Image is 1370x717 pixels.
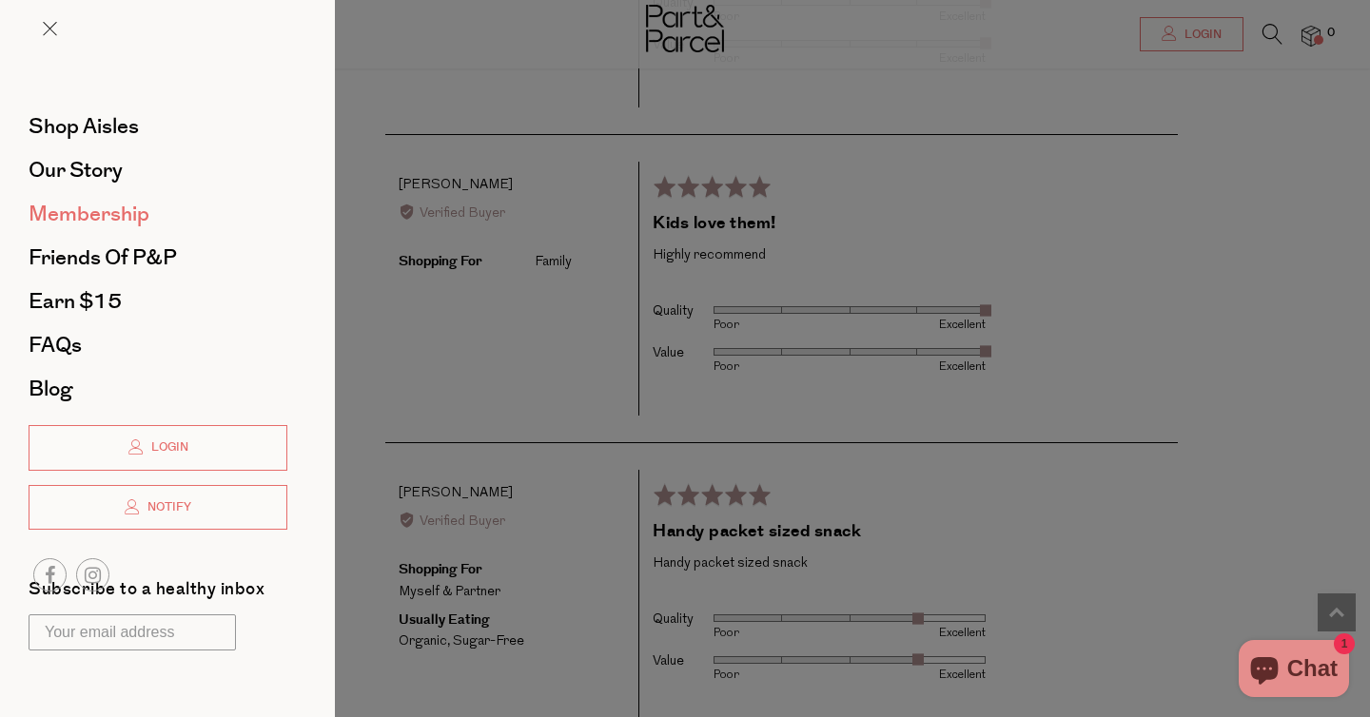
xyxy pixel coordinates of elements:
input: Your email address [29,614,236,650]
a: Notify [29,485,287,531]
a: Earn $15 [29,291,287,312]
a: FAQs [29,335,287,356]
span: Login [147,439,188,455]
span: Notify [143,499,191,515]
span: Membership [29,199,149,229]
inbox-online-store-chat: Shopify online store chat [1233,640,1355,702]
a: Login [29,425,287,471]
a: Membership [29,203,287,224]
span: FAQs [29,330,82,360]
a: Shop Aisles [29,116,287,137]
span: Friends of P&P [29,242,177,273]
span: Our Story [29,155,123,185]
a: Friends of P&P [29,247,287,268]
a: Our Story [29,160,287,181]
span: Earn $15 [29,286,122,317]
span: Shop Aisles [29,111,139,142]
a: Blog [29,378,287,399]
span: Blog [29,374,72,404]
